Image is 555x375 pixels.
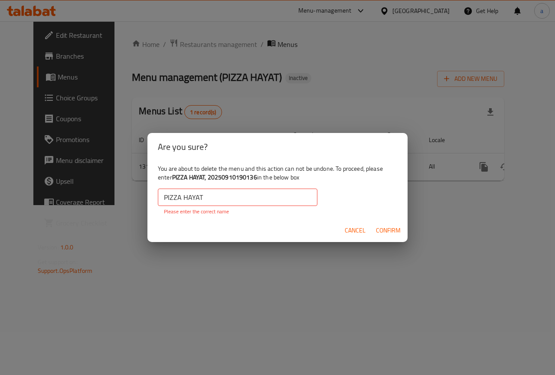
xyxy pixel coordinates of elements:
[164,208,311,216] p: Please enter the correct name
[158,140,397,154] h2: Are you sure?
[345,225,366,236] span: Cancel
[147,161,408,219] div: You are about to delete the menu and this action can not be undone. To proceed, please enter in t...
[172,172,257,183] b: PIZZA HAYAT, 20250910190136
[376,225,401,236] span: Confirm
[372,222,404,239] button: Confirm
[341,222,369,239] button: Cancel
